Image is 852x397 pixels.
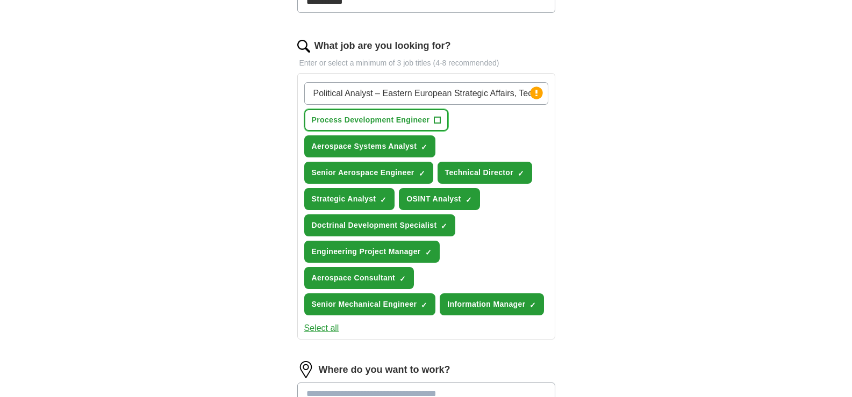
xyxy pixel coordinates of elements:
[297,361,314,378] img: location.png
[406,193,461,205] span: OSINT Analyst
[419,169,425,178] span: ✓
[304,109,449,131] button: Process Development Engineer
[438,162,532,184] button: Technical Director✓
[399,275,406,283] span: ✓
[421,301,427,309] span: ✓
[297,57,555,69] p: Enter or select a minimum of 3 job titles (4-8 recommended)
[447,299,525,310] span: Information Manager
[441,222,447,230] span: ✓
[312,299,417,310] span: Senior Mechanical Engineer
[312,167,414,178] span: Senior Aerospace Engineer
[304,241,440,263] button: Engineering Project Manager✓
[399,188,479,210] button: OSINT Analyst✓
[518,169,524,178] span: ✓
[304,82,548,105] input: Type a job title and press enter
[304,188,395,210] button: Strategic Analyst✓
[312,114,430,126] span: Process Development Engineer
[380,196,386,204] span: ✓
[304,214,456,236] button: Doctrinal Development Specialist✓
[312,246,421,257] span: Engineering Project Manager
[312,272,396,284] span: Aerospace Consultant
[304,267,414,289] button: Aerospace Consultant✓
[319,363,450,377] label: Where do you want to work?
[314,39,451,53] label: What job are you looking for?
[440,293,544,315] button: Information Manager✓
[304,322,339,335] button: Select all
[425,248,432,257] span: ✓
[529,301,536,309] span: ✓
[304,135,436,157] button: Aerospace Systems Analyst✓
[304,293,436,315] button: Senior Mechanical Engineer✓
[421,143,427,151] span: ✓
[445,167,513,178] span: Technical Director
[297,40,310,53] img: search.png
[304,162,433,184] button: Senior Aerospace Engineer✓
[312,141,417,152] span: Aerospace Systems Analyst
[312,193,376,205] span: Strategic Analyst
[312,220,437,231] span: Doctrinal Development Specialist
[466,196,472,204] span: ✓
